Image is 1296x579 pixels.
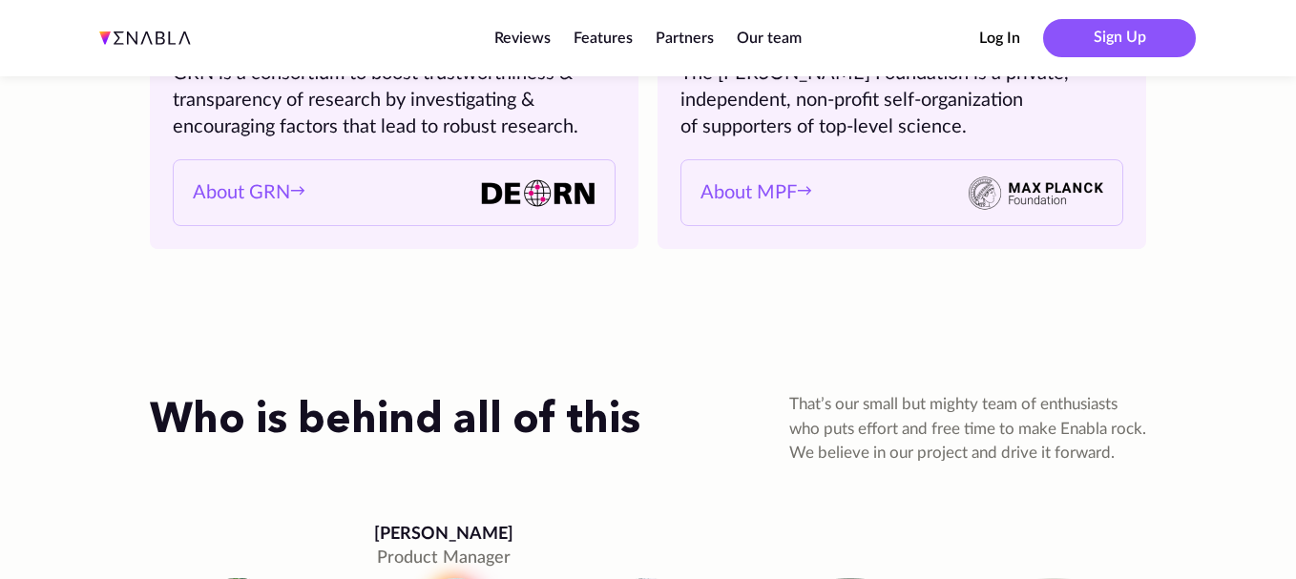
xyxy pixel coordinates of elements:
[193,179,305,206] span: About GRN
[979,28,1020,49] button: Log In
[969,176,1103,210] img: undefined
[789,392,1146,465] p: That’s our small but mighty team of enthusiasts who puts effort and free time to make Enabla rock...
[374,523,513,547] div: [PERSON_NAME]
[574,31,633,46] a: Features
[150,392,640,465] h2: Who is behind all of this
[1043,19,1196,57] button: Sign Up
[481,179,596,207] img: undefined
[700,179,812,206] span: About MPF
[737,31,802,46] a: Our team
[680,60,1123,140] p: The [PERSON_NAME] Foundation is a private, independent, non-profit self-organization of supporter...
[173,60,616,140] p: GRN is a consortium to boost trustworthiness & transparency of research by investigating & encour...
[494,31,551,46] a: Reviews
[173,159,616,226] a: About GRN undefined
[377,547,511,570] div: Product Manager
[680,159,1123,226] a: About MPF undefined
[656,31,714,46] a: Partners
